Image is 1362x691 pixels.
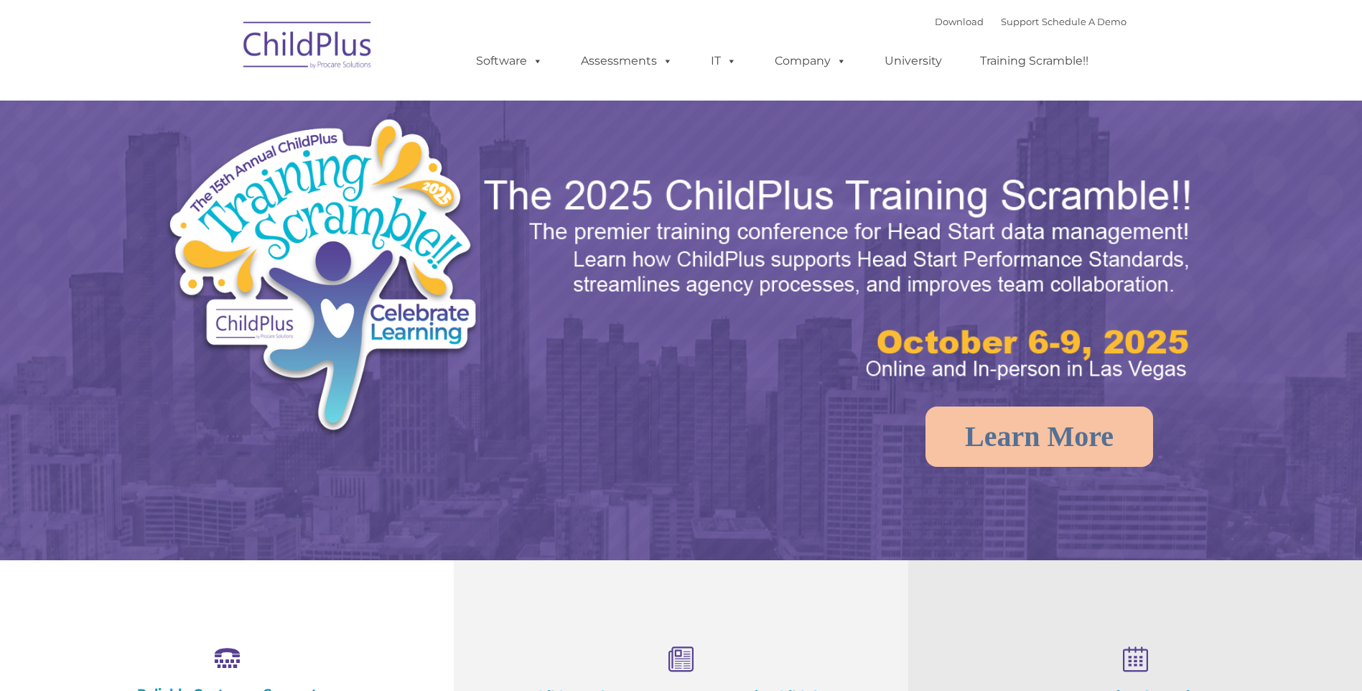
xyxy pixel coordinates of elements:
a: Software [462,47,557,75]
font: | [935,16,1127,27]
a: Schedule A Demo [1042,16,1127,27]
a: Training Scramble!! [966,47,1103,75]
a: Learn More [925,407,1153,467]
a: Assessments [566,47,687,75]
a: IT [696,47,751,75]
a: Company [760,47,861,75]
img: ChildPlus by Procare Solutions [236,11,380,83]
a: Download [935,16,984,27]
a: Support [1001,16,1039,27]
a: University [870,47,956,75]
